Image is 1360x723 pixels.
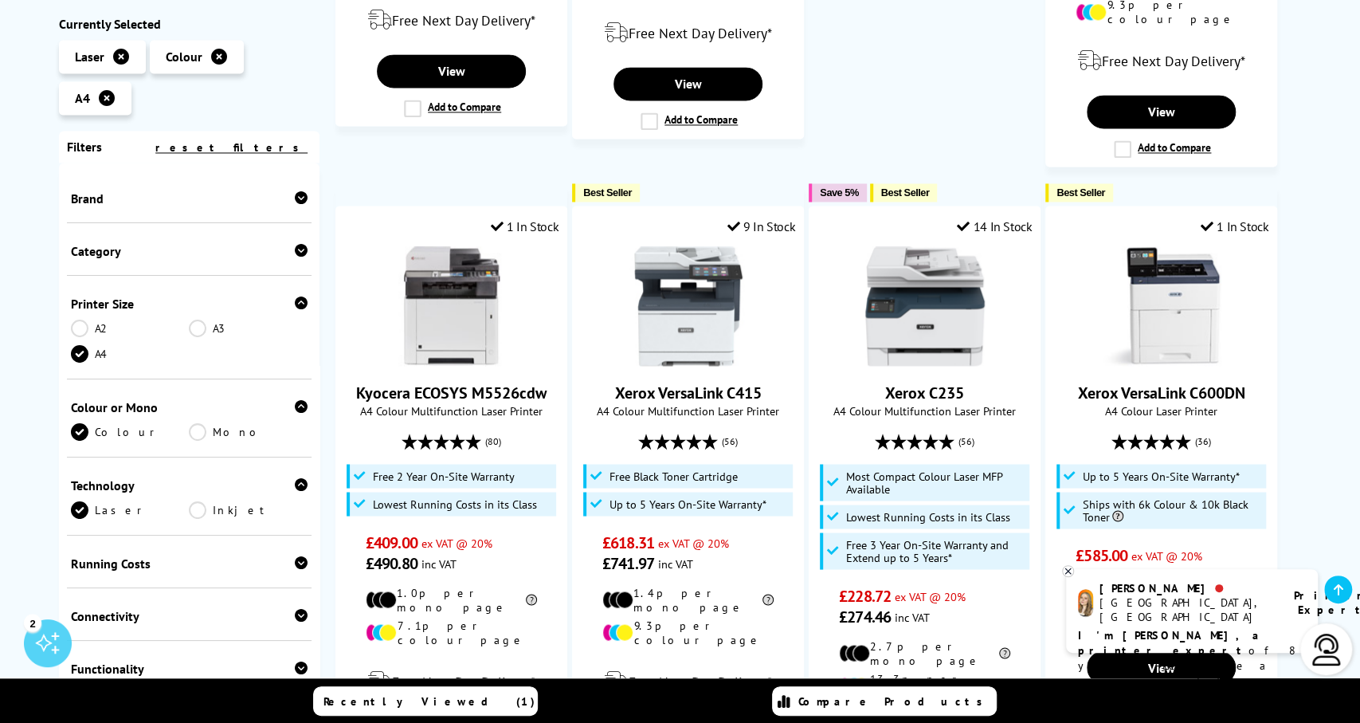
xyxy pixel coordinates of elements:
button: Best Seller [1045,183,1113,202]
span: (56) [722,426,738,456]
a: View [1087,95,1235,128]
div: modal_delivery [1054,594,1268,639]
span: Up to 5 Years On-Site Warranty* [609,497,766,510]
span: £274.46 [839,606,891,627]
div: Brand [71,191,308,206]
li: 1.0p per mono page [366,585,537,614]
span: Best Seller [881,187,930,198]
div: modal_delivery [581,658,795,703]
a: Inkjet [189,501,308,519]
a: View [613,67,762,100]
span: £228.72 [839,585,891,606]
span: Compare Products [798,694,991,709]
span: A4 Colour Multifunction Laser Printer [344,403,559,418]
span: Recently Viewed (1) [323,694,535,709]
span: inc VAT [658,556,693,571]
span: A4 Colour Multifunction Laser Printer [581,403,795,418]
li: 1.4p per mono page [602,585,774,614]
a: View [377,54,525,88]
li: 2.7p per mono page [839,639,1010,667]
a: Recently Viewed (1) [313,686,538,716]
div: 1 In Stock [1201,218,1269,234]
img: Xerox VersaLink C415 [629,246,748,366]
a: Mono [189,423,308,441]
div: Technology [71,477,308,493]
span: Most Compact Colour Laser MFP Available [846,470,1026,495]
button: Best Seller [870,183,938,202]
span: Free Black Toner Cartridge [609,470,738,482]
div: modal_delivery [344,658,559,703]
span: Up to 5 Years On-Site Warranty* [1083,470,1240,482]
div: 9 In Stock [727,218,795,234]
span: ex VAT @ 20% [895,588,966,603]
span: £409.00 [366,532,417,552]
span: Lowest Running Costs in its Class [373,497,537,510]
a: A3 [189,320,308,337]
span: A4 Colour Laser Printer [1054,403,1268,418]
span: A4 Colour Multifunction Laser Printer [817,403,1032,418]
a: Compare Products [772,686,997,716]
span: Ships with 6k Colour & 10k Black Toner [1083,497,1263,523]
span: A4 [75,90,90,106]
img: user-headset-light.svg [1311,634,1342,666]
span: (80) [485,426,501,456]
div: Printer Size [71,296,308,312]
span: inc VAT [1131,568,1166,584]
a: Xerox VersaLink C415 [615,382,762,403]
li: 9.3p per colour page [602,618,774,646]
span: Lowest Running Costs in its Class [846,510,1010,523]
span: ex VAT @ 20% [658,535,729,550]
img: Xerox C235 [865,246,985,366]
a: Xerox VersaLink C600DN [1078,382,1245,403]
a: Xerox VersaLink C415 [629,353,748,369]
div: [GEOGRAPHIC_DATA], [GEOGRAPHIC_DATA] [1099,595,1274,624]
span: ex VAT @ 20% [421,535,492,550]
div: modal_delivery [581,10,795,55]
a: Xerox C235 [885,382,964,403]
span: Laser [75,49,104,65]
span: Best Seller [583,187,632,198]
span: Save 5% [820,187,858,198]
a: reset filters [155,140,308,155]
li: 7.1p per colour page [366,618,537,646]
button: Save 5% [809,183,866,202]
button: Best Seller [572,183,640,202]
span: £741.97 [602,552,654,573]
span: Best Seller [1056,187,1105,198]
div: Colour or Mono [71,399,308,415]
a: Laser [71,501,190,519]
img: Xerox VersaLink C600DN [1102,246,1221,366]
a: Xerox VersaLink C600DN [1102,353,1221,369]
img: amy-livechat.png [1078,589,1093,617]
a: Kyocera ECOSYS M5526cdw [356,382,547,403]
div: [PERSON_NAME] [1099,581,1274,595]
span: (36) [1195,426,1211,456]
a: A4 [71,345,190,363]
label: Add to Compare [1114,140,1211,158]
label: Add to Compare [641,112,738,130]
span: inc VAT [421,556,457,571]
span: Colour [166,49,202,65]
span: Free 2 Year On-Site Warranty [373,470,515,482]
label: Add to Compare [404,100,501,117]
div: 14 In Stock [957,218,1032,234]
li: 13.3p per colour page [839,671,1010,700]
div: 1 In Stock [490,218,559,234]
span: £585.00 [1076,544,1127,565]
div: Running Costs [71,556,308,572]
a: Xerox C235 [865,353,985,369]
span: inc VAT [895,609,930,624]
div: Connectivity [71,608,308,624]
span: £702.00 [1076,565,1127,586]
div: modal_delivery [1054,38,1268,83]
img: Kyocera ECOSYS M5526cdw [392,246,511,366]
a: Kyocera ECOSYS M5526cdw [392,353,511,369]
span: ex VAT @ 20% [1131,548,1202,563]
span: £490.80 [366,552,417,573]
span: £618.31 [602,532,654,552]
span: (56) [958,426,974,456]
a: Colour [71,423,190,441]
div: Category [71,243,308,259]
div: 2 [24,614,41,631]
span: Filters [67,139,102,155]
